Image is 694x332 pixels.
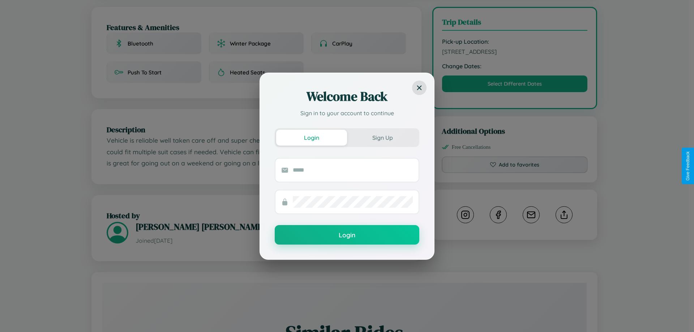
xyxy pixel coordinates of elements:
button: Sign Up [347,130,418,146]
button: Login [276,130,347,146]
div: Give Feedback [685,151,690,181]
button: Login [275,225,419,245]
h2: Welcome Back [275,88,419,105]
p: Sign in to your account to continue [275,109,419,117]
